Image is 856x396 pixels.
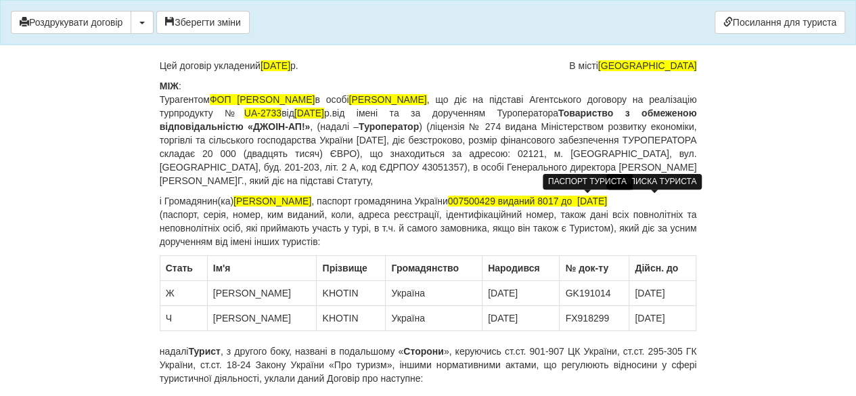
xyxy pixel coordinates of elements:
td: [PERSON_NAME] [207,306,317,331]
th: Народився [482,256,560,281]
div: ПРОПИСКА ТУРИСТА [606,174,702,190]
th: Прiзвище [317,256,386,281]
td: KHOTIN [317,306,386,331]
td: Україна [386,281,482,306]
th: Ім'я [207,256,317,281]
td: [PERSON_NAME] [207,281,317,306]
div: ПАСПОРТ ТУРИСТА [543,174,632,190]
td: Україна [386,306,482,331]
p: і Громадянин(ка) , паспорт громадянина України (паспорт, серія, номер, ким виданий, коли, адреса ... [160,194,697,248]
td: FX918299 [560,306,629,331]
td: GK191014 [560,281,629,306]
span: UA-2733 [244,108,281,118]
b: Сторони [403,346,444,357]
td: [DATE] [629,281,696,306]
span: [DATE] [294,108,324,118]
span: 007500429 виданий 8017 до [DATE] [448,196,607,206]
p: надалі , з другого боку, названі в подальшому « », керуючись ст.ст. 901-907 ЦК України, ст.ст. 29... [160,345,697,385]
th: № док-ту [560,256,629,281]
a: Посилання для туриста [715,11,845,34]
td: KHOTIN [317,281,386,306]
td: [DATE] [482,306,560,331]
th: Громадянство [386,256,482,281]
span: ФОП [PERSON_NAME] [210,94,315,105]
th: Стать [160,256,207,281]
td: [DATE] [629,306,696,331]
b: Турист [188,346,220,357]
span: Цей договір укладений р. [160,59,298,72]
th: Дійсн. до [629,256,696,281]
p: : Турагентом в особі , що діє на підставі Агентського договору на реалізацію турпродукту № від р.... [160,79,697,188]
b: Туроператор [359,121,419,132]
td: Ч [160,306,207,331]
span: [DATE] [261,60,290,71]
span: [GEOGRAPHIC_DATA] [598,60,697,71]
button: Зберегти зміни [156,11,250,34]
td: Ж [160,281,207,306]
b: МІЖ [160,81,179,91]
span: [PERSON_NAME] [348,94,426,105]
span: В місті [569,59,696,72]
td: [DATE] [482,281,560,306]
button: Роздрукувати договір [11,11,131,34]
span: [PERSON_NAME] [233,196,311,206]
